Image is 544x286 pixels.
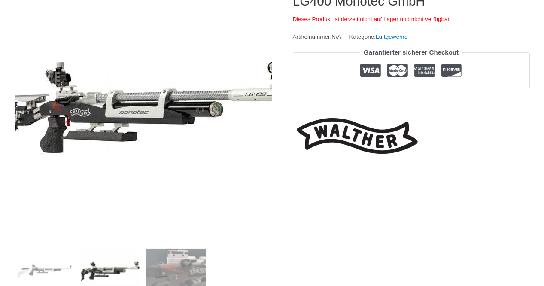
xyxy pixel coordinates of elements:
a: Kategorie: Walther [293,112,422,160]
iframe: Customer reviews powered by Trustpilot [293,95,530,105]
legend: Garantierter sicherer Checkout [360,46,462,58]
p: Dieses Produkt ist derzeit nicht auf Lager und nicht verfügbar. [293,15,530,23]
span: Kategorie: [349,31,408,42]
span: Artikelnummer: [293,31,341,42]
span: N/A [331,33,341,40]
a: Luftgewehre [376,33,407,40]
